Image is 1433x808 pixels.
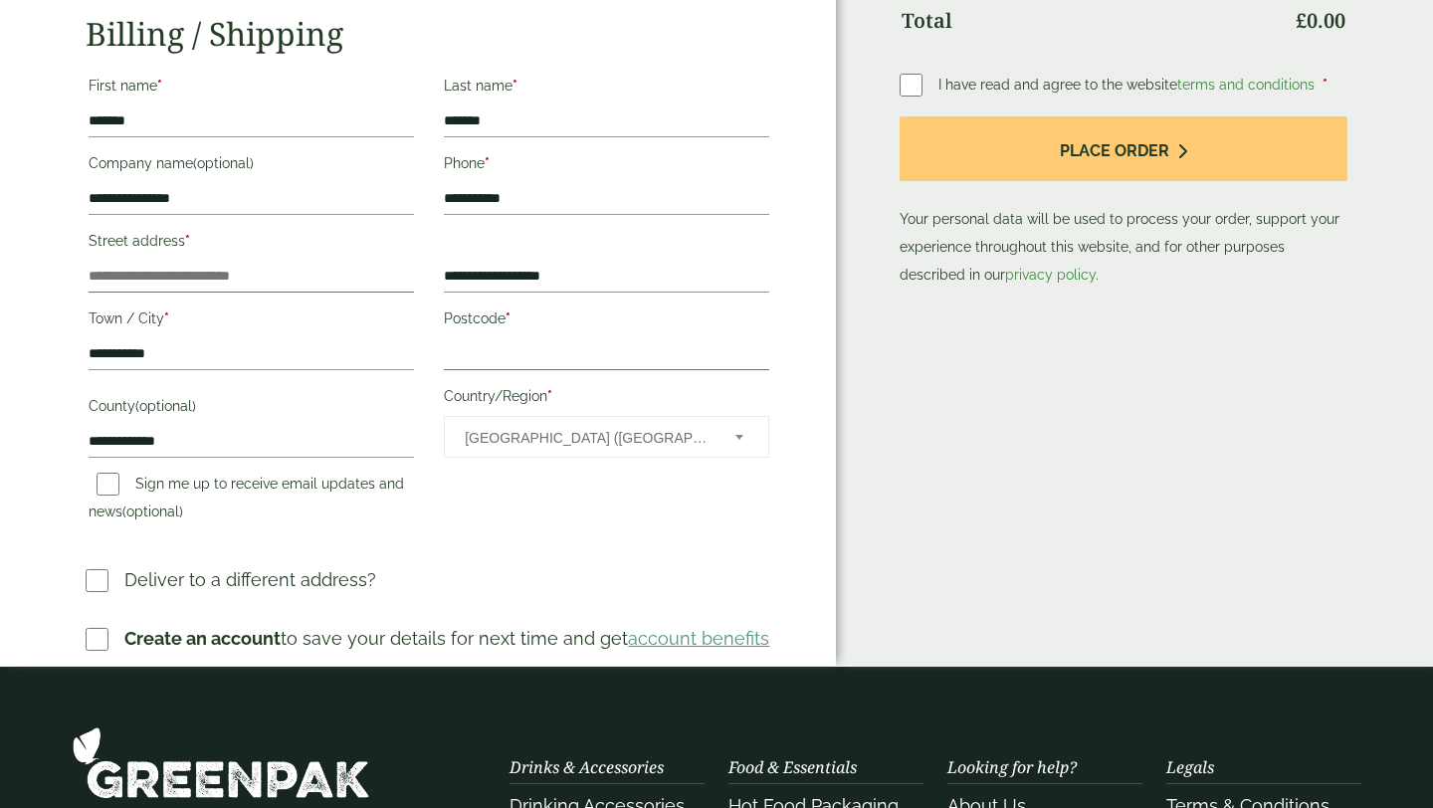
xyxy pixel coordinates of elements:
input: Sign me up to receive email updates and news(optional) [97,473,119,496]
label: Sign me up to receive email updates and news [89,476,404,525]
span: (optional) [122,504,183,519]
img: GreenPak Supplies [72,726,370,799]
label: Last name [444,72,769,105]
p: to save your details for next time and get [124,625,769,652]
label: Postcode [444,304,769,338]
span: £ [1296,7,1307,34]
strong: Create an account [124,628,281,649]
p: Your personal data will be used to process your order, support your experience throughout this we... [900,116,1347,289]
abbr: required [547,388,552,404]
label: Town / City [89,304,414,338]
p: Deliver to a different address? [124,566,376,593]
abbr: required [185,233,190,249]
abbr: required [512,78,517,94]
label: First name [89,72,414,105]
abbr: required [506,310,511,326]
label: Country/Region [444,382,769,416]
span: (optional) [135,398,196,414]
bdi: 0.00 [1296,7,1345,34]
h2: Billing / Shipping [86,15,772,53]
abbr: required [1323,77,1328,93]
abbr: required [164,310,169,326]
abbr: required [485,155,490,171]
label: Street address [89,227,414,261]
abbr: required [157,78,162,94]
a: privacy policy [1005,267,1096,283]
label: County [89,392,414,426]
a: account benefits [628,628,769,649]
span: United Kingdom (UK) [465,417,709,459]
span: Country/Region [444,416,769,458]
label: Company name [89,149,414,183]
label: Phone [444,149,769,183]
button: Place order [900,116,1347,181]
span: (optional) [193,155,254,171]
span: I have read and agree to the website [938,77,1319,93]
a: terms and conditions [1177,77,1315,93]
